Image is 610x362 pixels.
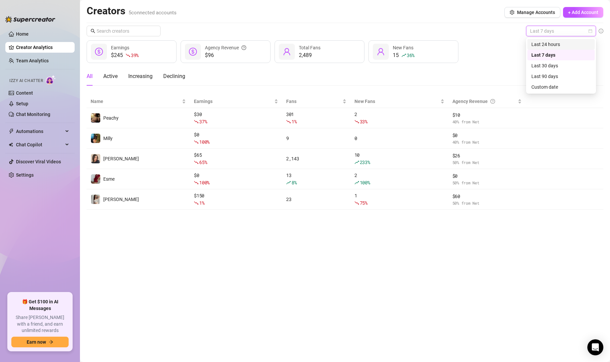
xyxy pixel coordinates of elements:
span: calendar [588,29,592,33]
div: Last 30 days [527,60,595,71]
a: Creator Analytics [16,42,69,53]
span: $ 0 [452,132,522,139]
span: fall [194,201,199,205]
span: 33 % [360,118,367,125]
div: $ 0 [194,172,278,186]
div: $ 65 [194,151,278,166]
span: 🎁 Get $100 in AI Messages [11,299,69,312]
span: fall [126,53,130,58]
span: Name [91,98,181,105]
div: Custom date [531,83,591,91]
span: Milly [103,136,113,141]
img: Milly [91,134,100,143]
span: 40 % from Net [452,139,522,145]
a: Setup [16,101,28,106]
div: Last 90 days [531,73,591,80]
button: + Add Account [563,7,603,18]
a: Content [16,90,33,96]
span: rise [354,160,359,165]
span: 100 % [360,179,370,186]
div: Custom date [527,82,595,92]
div: 301 [286,111,346,125]
div: Open Intercom Messenger [587,339,603,355]
div: 23 [286,196,346,203]
span: $ 60 [452,193,522,200]
span: setting [510,10,514,15]
span: Fans [286,98,341,105]
div: 13 [286,172,346,186]
span: 39 % [131,52,139,58]
div: 2,143 [286,155,346,162]
div: 10 [354,151,444,166]
div: 2 [354,111,444,125]
div: $ 0 [194,131,278,146]
span: 8 % [292,179,297,186]
span: info-circle [599,29,603,33]
div: $245 [111,51,139,59]
span: dollar-circle [189,48,197,56]
div: Last 7 days [531,51,591,59]
span: Manage Accounts [517,10,555,15]
img: Nina [91,154,100,163]
div: 2,489 [299,51,320,59]
div: Active [103,72,118,80]
a: Chat Monitoring [16,112,50,117]
span: 50 % from Net [452,200,522,206]
span: user [377,48,385,56]
span: Earnings [111,45,129,50]
img: Chat Copilot [9,142,13,147]
span: [PERSON_NAME] [103,197,139,202]
span: 50 % from Net [452,180,522,186]
span: New Fans [393,45,413,50]
img: logo-BBDzfeDw.svg [5,16,55,23]
a: Team Analytics [16,58,49,63]
span: 36 % [407,52,414,58]
span: Automations [16,126,63,137]
a: Discover Viral Videos [16,159,61,164]
div: Agency Revenue [452,98,517,105]
span: fall [354,201,359,205]
span: Last 7 days [530,26,592,36]
th: New Fans [350,95,448,108]
button: Manage Accounts [504,7,560,18]
div: Agency Revenue [205,44,246,51]
div: Last 24 hours [531,41,591,48]
span: Peachy [103,115,119,121]
span: thunderbolt [9,129,14,134]
span: 40 % from Net [452,119,522,125]
span: search [91,29,95,33]
span: 1 % [199,200,204,206]
img: Peachy [91,113,100,123]
span: arrow-right [49,340,53,344]
span: $96 [205,51,246,59]
span: 75 % [360,200,367,206]
th: Fans [282,95,350,108]
span: 5 connected accounts [129,10,177,16]
a: Settings [16,172,34,178]
span: Izzy AI Chatter [9,78,43,84]
div: 9 [286,135,346,142]
span: 50 % from Net [452,159,522,166]
div: 1 [354,192,444,207]
div: 2 [354,172,444,186]
span: 1 % [292,118,297,125]
img: Esme [91,174,100,184]
span: $ 0 [452,172,522,180]
div: All [87,72,93,80]
span: New Fans [354,98,439,105]
span: dollar-circle [95,48,103,56]
span: Chat Copilot [16,139,63,150]
span: 37 % [199,118,207,125]
img: AI Chatter [46,75,56,85]
span: 100 % [199,179,210,186]
span: 233 % [360,159,370,165]
span: Earn now [27,339,46,345]
span: 100 % [199,139,210,145]
span: fall [354,119,359,124]
span: Earnings [194,98,273,105]
span: 65 % [199,159,207,165]
div: $ 150 [194,192,278,207]
span: rise [286,180,291,185]
span: Share [PERSON_NAME] with a friend, and earn unlimited rewards [11,314,69,334]
span: Total Fans [299,45,320,50]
